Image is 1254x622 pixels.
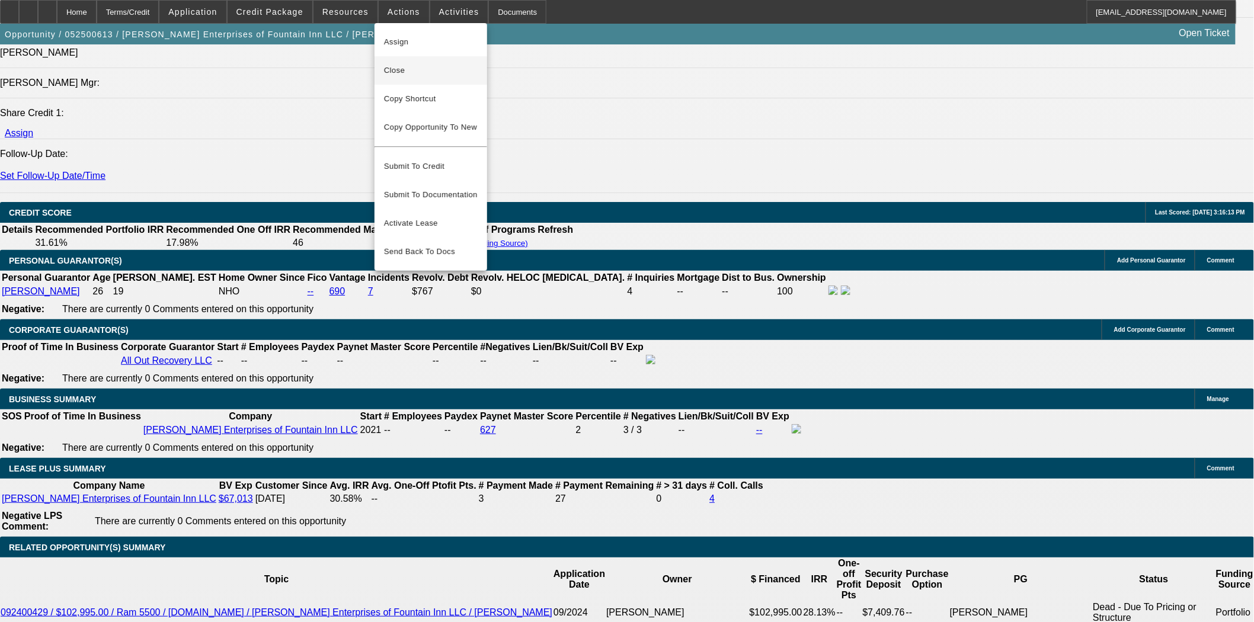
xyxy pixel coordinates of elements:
[384,123,477,132] span: Copy Opportunity To New
[384,92,478,106] span: Copy Shortcut
[384,245,478,259] span: Send Back To Docs
[384,188,478,202] span: Submit To Documentation
[384,35,478,49] span: Assign
[384,63,478,78] span: Close
[384,216,478,230] span: Activate Lease
[384,159,478,174] span: Submit To Credit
